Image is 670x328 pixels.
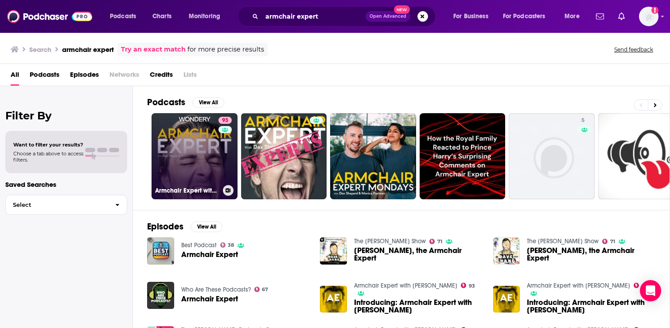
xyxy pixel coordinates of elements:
[493,237,520,265] img: Dax Shepard, the Armchair Expert
[218,117,232,124] a: 93
[62,45,114,54] h3: armchair expert
[493,286,520,313] img: Introducing: Armchair Expert with Dax Shepard
[527,247,655,262] a: Dax Shepard, the Armchair Expert
[155,187,219,194] h3: Armchair Expert with [PERSON_NAME]
[634,283,648,288] a: 93
[565,10,580,23] span: More
[437,240,442,244] span: 71
[11,67,19,86] a: All
[181,241,217,249] a: Best Podcast
[30,67,59,86] a: Podcasts
[147,221,222,232] a: EpisodesView All
[640,280,661,301] div: Open Intercom Messenger
[354,299,483,314] a: Introducing: Armchair Expert with Dax Shepard
[222,116,228,125] span: 93
[639,7,658,26] img: User Profile
[181,295,238,303] a: Armchair Expert
[183,67,197,86] span: Lists
[189,10,220,23] span: Monitoring
[610,240,615,244] span: 71
[394,5,410,14] span: New
[354,237,426,245] a: The Dave Chang Show
[527,299,655,314] a: Introducing: Armchair Expert with Dax Shepard
[527,237,599,245] a: The Dave Chang Show
[592,9,608,24] a: Show notifications dropdown
[447,9,499,24] button: open menu
[461,283,475,288] a: 93
[366,11,410,22] button: Open AdvancedNew
[262,288,268,292] span: 67
[228,243,234,247] span: 38
[187,44,264,55] span: for more precise results
[150,67,173,86] a: Credits
[183,9,232,24] button: open menu
[354,247,483,262] span: [PERSON_NAME], the Armchair Expert
[13,142,83,148] span: Want to filter your results?
[220,242,234,248] a: 38
[503,10,545,23] span: For Podcasters
[104,9,148,24] button: open menu
[29,45,51,54] h3: Search
[370,14,406,19] span: Open Advanced
[602,239,615,244] a: 71
[152,113,238,199] a: 93Armchair Expert with [PERSON_NAME]
[354,282,457,289] a: Armchair Expert with Dax Shepard
[181,251,238,258] a: Armchair Expert
[147,97,224,108] a: PodcastsView All
[121,44,186,55] a: Try an exact match
[651,7,658,14] svg: Add a profile image
[5,180,127,189] p: Saved Searches
[70,67,99,86] a: Episodes
[578,117,588,124] a: 5
[262,9,366,24] input: Search podcasts, credits, & more...
[147,282,174,309] img: Armchair Expert
[527,299,655,314] span: Introducing: Armchair Expert with [PERSON_NAME]
[147,9,177,24] a: Charts
[5,195,127,215] button: Select
[527,247,655,262] span: [PERSON_NAME], the Armchair Expert
[152,10,171,23] span: Charts
[453,10,488,23] span: For Business
[192,97,224,108] button: View All
[13,150,83,163] span: Choose a tab above to access filters.
[147,237,174,265] img: Armchair Expert
[320,237,347,265] img: Dax Shepard, the Armchair Expert
[110,10,136,23] span: Podcasts
[246,6,444,27] div: Search podcasts, credits, & more...
[7,8,92,25] img: Podchaser - Follow, Share and Rate Podcasts
[639,7,658,26] span: Logged in as simonkids1
[615,9,628,24] a: Show notifications dropdown
[509,113,595,199] a: 5
[639,7,658,26] button: Show profile menu
[469,284,475,288] span: 93
[191,221,222,232] button: View All
[581,116,584,125] span: 5
[181,286,251,293] a: Who Are These Podcasts?
[6,202,108,208] span: Select
[497,9,558,24] button: open menu
[612,46,656,53] button: Send feedback
[5,109,127,122] h2: Filter By
[109,67,139,86] span: Networks
[147,97,185,108] h2: Podcasts
[254,287,269,292] a: 67
[527,282,630,289] a: Armchair Expert with Dax Shepard
[354,299,483,314] span: Introducing: Armchair Expert with [PERSON_NAME]
[354,247,483,262] a: Dax Shepard, the Armchair Expert
[429,239,442,244] a: 71
[147,221,183,232] h2: Episodes
[320,286,347,313] img: Introducing: Armchair Expert with Dax Shepard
